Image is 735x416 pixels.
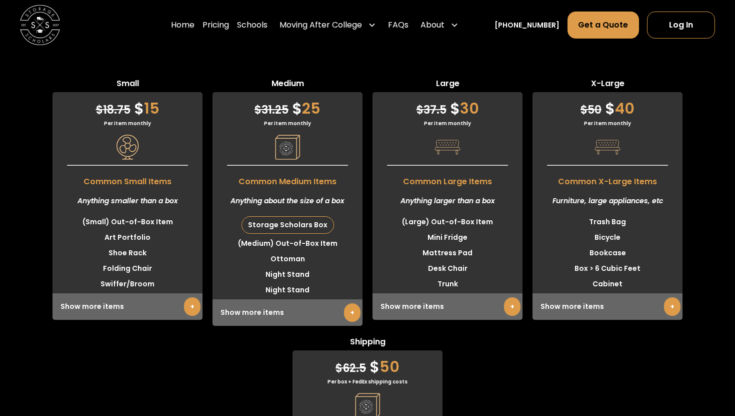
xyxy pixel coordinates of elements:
[212,78,362,92] span: Medium
[369,356,379,377] span: $
[647,12,715,39] a: Log In
[52,120,202,127] div: Per item monthly
[372,230,522,245] li: Mini Fridge
[212,92,362,120] div: 25
[52,78,202,92] span: Small
[416,102,423,118] span: $
[212,188,362,214] div: Anything about the size of a box
[532,188,682,214] div: Furniture, large appliances, etc
[96,102,103,118] span: $
[372,92,522,120] div: 30
[52,171,202,188] span: Common Small Items
[212,120,362,127] div: Per item monthly
[292,98,302,119] span: $
[52,230,202,245] li: Art Portfolio
[292,378,442,385] div: Per box + FedEx shipping costs
[372,293,522,320] div: Show more items
[52,188,202,214] div: Anything smaller than a box
[532,276,682,292] li: Cabinet
[279,19,362,31] div: Moving After College
[52,92,202,120] div: 15
[292,336,442,350] span: Shipping
[335,360,366,376] span: 62.5
[20,5,60,45] a: home
[212,267,362,282] li: Night Stand
[532,171,682,188] span: Common X-Large Items
[416,102,446,118] span: 37.5
[372,188,522,214] div: Anything larger than a box
[595,135,620,160] img: Pricing Category Icon
[532,230,682,245] li: Bicycle
[664,297,680,316] a: +
[335,360,342,376] span: $
[532,245,682,261] li: Bookcase
[52,214,202,230] li: (Small) Out-of-Box Item
[494,20,559,31] a: [PHONE_NUMBER]
[372,171,522,188] span: Common Large Items
[388,11,408,39] a: FAQs
[52,261,202,276] li: Folding Chair
[212,251,362,267] li: Ottoman
[580,102,601,118] span: 50
[275,135,300,160] img: Pricing Category Icon
[372,120,522,127] div: Per item monthly
[532,293,682,320] div: Show more items
[435,135,460,160] img: Pricing Category Icon
[237,11,267,39] a: Schools
[212,282,362,298] li: Night Stand
[372,245,522,261] li: Mattress Pad
[52,276,202,292] li: Swiffer/Broom
[242,217,333,233] div: Storage Scholars Box
[605,98,615,119] span: $
[532,92,682,120] div: 40
[372,276,522,292] li: Trunk
[504,297,520,316] a: +
[275,11,380,39] div: Moving After College
[450,98,460,119] span: $
[420,19,444,31] div: About
[532,261,682,276] li: Box > 6 Cubic Feet
[134,98,144,119] span: $
[344,303,360,322] a: +
[372,214,522,230] li: (Large) Out-of-Box Item
[52,245,202,261] li: Shoe Rack
[532,214,682,230] li: Trash Bag
[212,171,362,188] span: Common Medium Items
[532,78,682,92] span: X-Large
[20,5,60,45] img: Storage Scholars main logo
[416,11,462,39] div: About
[254,102,261,118] span: $
[580,102,587,118] span: $
[171,11,194,39] a: Home
[532,120,682,127] div: Per item monthly
[292,350,442,378] div: 50
[184,297,200,316] a: +
[212,299,362,326] div: Show more items
[372,78,522,92] span: Large
[567,12,638,39] a: Get a Quote
[372,261,522,276] li: Desk Chair
[52,293,202,320] div: Show more items
[202,11,229,39] a: Pricing
[96,102,130,118] span: 18.75
[254,102,288,118] span: 31.25
[212,236,362,251] li: (Medium) Out-of-Box Item
[115,135,140,160] img: Pricing Category Icon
